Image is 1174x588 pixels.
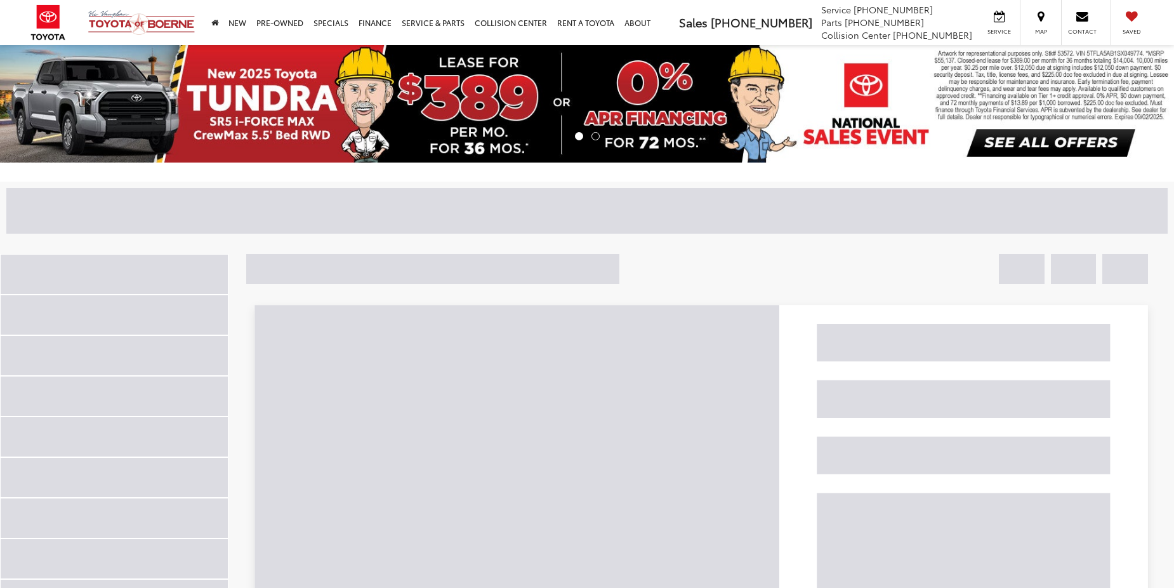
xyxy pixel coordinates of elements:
[821,29,890,41] span: Collision Center
[985,27,1013,36] span: Service
[711,14,812,30] span: [PHONE_NUMBER]
[1118,27,1145,36] span: Saved
[679,14,708,30] span: Sales
[821,3,851,16] span: Service
[845,16,924,29] span: [PHONE_NUMBER]
[1027,27,1055,36] span: Map
[854,3,933,16] span: [PHONE_NUMBER]
[821,16,842,29] span: Parts
[1068,27,1097,36] span: Contact
[88,10,195,36] img: Vic Vaughan Toyota of Boerne
[893,29,972,41] span: [PHONE_NUMBER]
